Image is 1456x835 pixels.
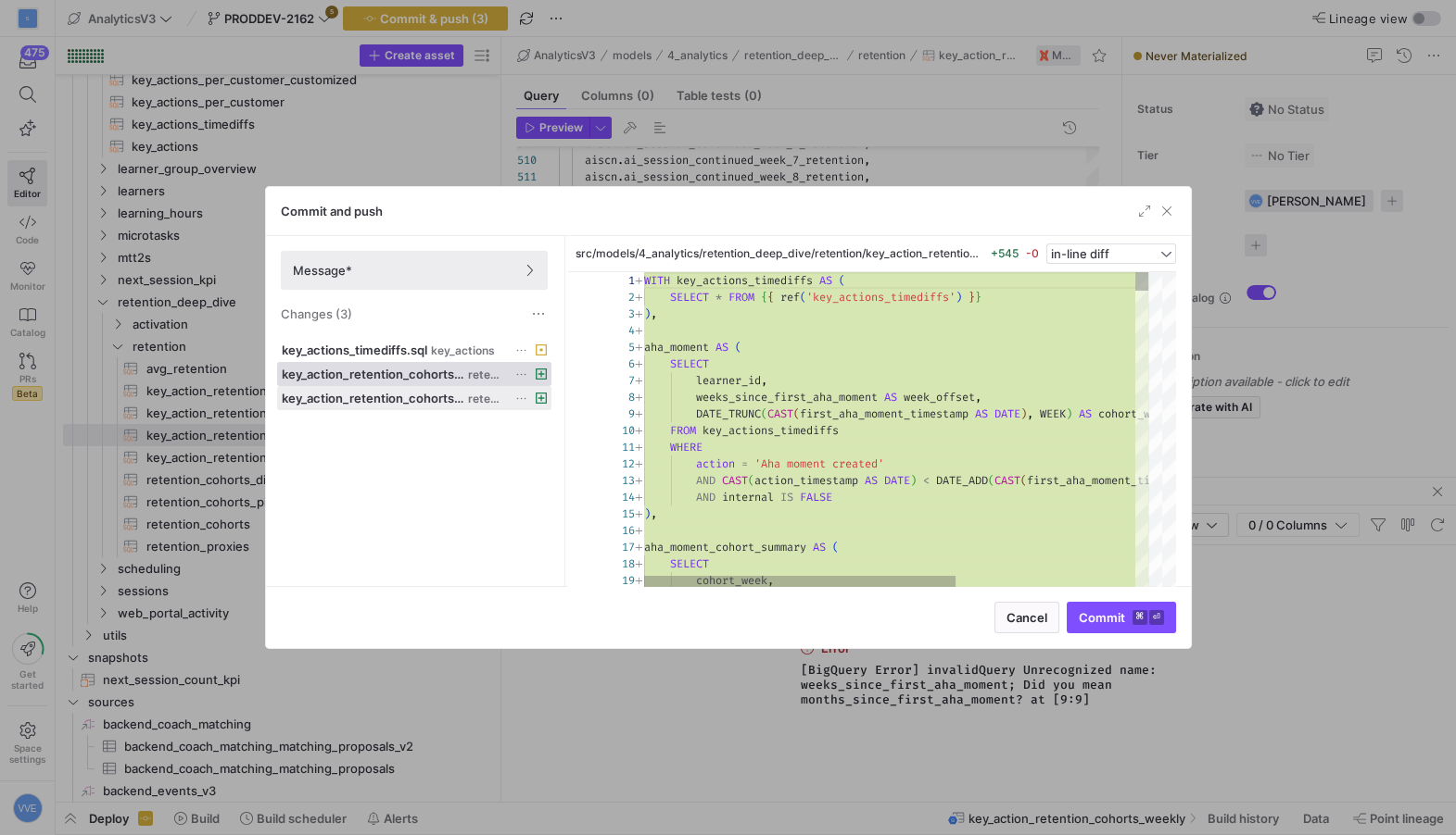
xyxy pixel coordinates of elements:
span: ) [956,290,962,305]
div: 12 [601,455,635,472]
span: AND [696,473,715,488]
span: -0 [1026,246,1039,260]
span: Commit [1079,610,1164,625]
button: Cancel [994,602,1059,633]
span: DATE [994,406,1020,421]
span: in-line diff [1051,246,1109,261]
span: AS [819,273,832,288]
span: ( [748,473,754,488]
div: 5 [601,339,635,355]
span: WITH [644,273,670,288]
span: ( [1020,473,1027,488]
span: key_actions_timediffs [677,273,813,288]
button: Commit⌘⏎ [1067,602,1176,633]
div: 15 [601,505,635,522]
span: week_offset [904,390,975,405]
div: 3 [601,305,635,322]
span: AS [1079,406,1092,421]
span: ref [780,290,800,305]
span: 'Aha moment created' [754,456,884,471]
kbd: ⌘ [1133,610,1147,625]
span: cohort_week [1098,406,1170,421]
span: DATE [884,473,910,488]
span: CAST [994,473,1020,488]
span: { [767,290,774,305]
span: WHERE [670,440,703,455]
button: Message* [281,251,548,290]
div: 19 [601,572,635,589]
div: 16 [601,522,635,539]
span: AS [813,540,826,555]
div: 9 [601,405,635,422]
span: AS [715,340,728,355]
span: weeks_since_first_aha_moment [696,390,878,405]
span: key_actions [431,344,495,357]
span: AS [975,406,988,421]
div: 11 [601,439,635,455]
span: ) [1066,406,1072,421]
span: DATE_ADD [936,473,988,488]
span: , [767,573,774,588]
span: src/models/4_analytics/retention_deep_dive/retention/key_action_retention_cohorts_weekly.sql [576,247,983,260]
div: 2 [601,289,635,305]
span: internal [722,490,774,505]
div: 10 [601,422,635,439]
span: retention [468,368,506,381]
span: ) [1020,406,1027,421]
span: IS [780,490,793,505]
div: 18 [601,555,635,572]
span: cohort_week [696,573,767,588]
div: 13 [601,472,635,489]
span: aha_moment [644,340,709,355]
span: 'key_actions_timediffs' [806,290,956,305]
h3: Commit and push [281,204,383,218]
span: action [696,456,735,471]
span: = [741,456,748,471]
span: CAST [722,473,748,488]
span: Message* [293,263,352,278]
span: < [923,473,930,488]
span: DATE_TRUNC [696,406,761,421]
span: ( [735,340,741,355]
span: } [975,290,981,305]
span: key_action_retention_cohorts_weekly.yml [282,391,465,405]
span: ( [988,473,994,488]
div: 8 [601,389,635,405]
kbd: ⏎ [1149,610,1164,625]
span: , [761,373,767,388]
span: ( [832,540,839,555]
span: ) [644,306,651,321]
span: retention [468,393,505,405]
span: +545 [991,246,1019,260]
button: key_action_retention_cohorts_weekly.sqlretention [277,362,551,386]
span: , [651,306,657,321]
span: learner_id [696,373,761,388]
span: ( [793,406,800,421]
span: SELECT [670,290,709,305]
span: Cancel [1007,610,1047,625]
span: ( [839,273,845,288]
span: first_aha_moment_timestamp [800,406,969,421]
button: key_actions_timediffs.sqlkey_actions [277,338,551,362]
span: } [969,290,975,305]
span: ( [761,406,767,421]
div: 1 [601,272,635,289]
span: { [761,290,767,305]
span: AS [865,473,878,488]
div: 4 [601,322,635,339]
span: key_actions_timediffs [703,423,839,438]
div: 7 [601,372,635,389]
span: , [1027,406,1033,421]
span: SELECT [670,556,709,571]
span: FALSE [800,490,832,505]
span: aha_moment_cohort_summary [644,540,806,555]
span: CAST [767,406,793,421]
span: WEEK [1040,406,1066,421]
div: 14 [601,489,635,505]
span: , [651,506,657,521]
div: 17 [601,539,635,555]
span: key_actions_timediffs.sql [282,343,427,357]
span: key_action_retention_cohorts_weekly.sql [282,367,464,381]
span: FROM [728,290,754,305]
span: first_aha_moment_timestamp [1027,473,1196,488]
